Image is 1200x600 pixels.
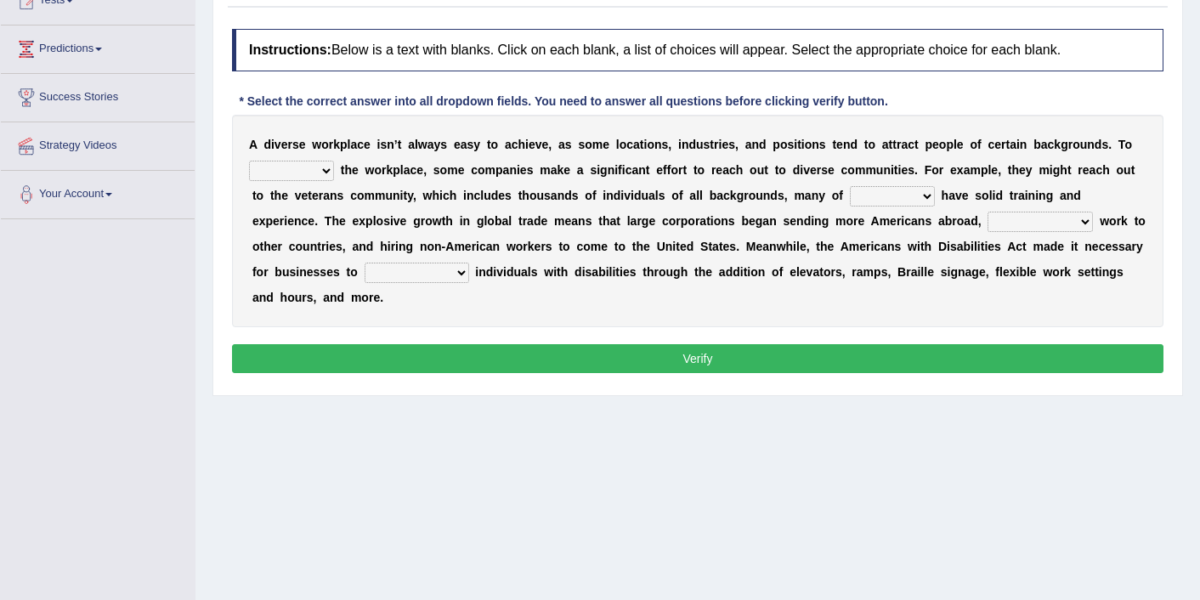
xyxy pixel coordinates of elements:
b: e [991,163,998,177]
b: o [750,163,757,177]
b: s [578,138,585,151]
b: d [491,189,499,202]
b: g [1061,138,1068,151]
b: m [865,163,875,177]
b: d [564,189,572,202]
b: t [832,138,836,151]
b: y [407,189,413,202]
b: t [892,138,897,151]
b: i [644,138,648,151]
b: o [357,189,365,202]
b: h [1060,163,1067,177]
b: m [447,163,457,177]
b: i [1016,138,1020,151]
b: i [800,163,803,177]
b: h [1011,163,1019,177]
b: m [485,163,495,177]
b: o [778,163,786,177]
b: u [385,189,393,202]
b: r [319,189,323,202]
h4: Below is a text with blanks. Click on each blank, a list of choices will appear. Select the appro... [232,29,1163,71]
b: r [678,163,682,177]
b: h [522,189,529,202]
b: d [759,138,767,151]
b: n [393,189,400,202]
b: r [1078,163,1082,177]
b: i [597,163,600,177]
b: s [819,138,826,151]
b: i [631,189,634,202]
b: s [433,163,440,177]
b: e [994,138,1001,151]
b: t [864,138,869,151]
b: a [350,138,357,151]
b: a [408,138,415,151]
b: n [387,138,394,151]
b: m [375,189,385,202]
b: d [634,189,642,202]
b: d [850,138,858,151]
b: o [671,189,679,202]
b: i [400,189,404,202]
b: s [380,138,387,151]
b: a [648,189,655,202]
b: u [1124,163,1131,177]
b: i [622,163,625,177]
b: u [696,138,704,151]
b: s [787,138,794,151]
b: s [292,138,299,151]
b: g [600,163,608,177]
b: e [901,163,908,177]
b: t [775,163,779,177]
b: o [478,163,485,177]
b: n [812,138,819,151]
b: r [287,138,292,151]
b: a [551,163,558,177]
b: t [682,163,687,177]
b: c [443,189,450,202]
b: t [764,163,768,177]
b: ’ [394,138,398,151]
b: v [295,189,302,202]
b: n [1087,138,1095,151]
b: d [263,138,271,151]
b: a [1090,163,1096,177]
b: d [1095,138,1102,151]
b: a [577,163,584,177]
b: l [400,163,404,177]
b: o [585,138,592,151]
b: c [626,138,633,151]
b: e [498,189,505,202]
b: e [563,163,570,177]
b: y [473,138,480,151]
b: e [458,163,465,177]
b: i [271,138,275,151]
b: n [606,189,614,202]
b: o [698,163,705,177]
b: n [843,138,851,151]
b: d [793,163,801,177]
b: u [536,189,544,202]
b: y [1026,163,1033,177]
b: a [631,163,638,177]
b: u [876,163,884,177]
b: a [404,163,410,177]
b: t [518,189,523,202]
b: c [471,163,478,177]
b: v [624,189,631,202]
b: a [503,163,510,177]
b: e [352,163,359,177]
b: o [529,189,537,202]
b: i [801,138,805,151]
b: d [688,138,696,151]
b: h [1102,163,1110,177]
b: c [1048,138,1055,151]
b: r [329,138,333,151]
b: c [908,138,914,151]
b: s [662,138,669,151]
b: o [585,189,592,202]
b: p [946,138,954,151]
b: w [312,138,321,151]
b: o [931,163,939,177]
b: o [1073,138,1080,151]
